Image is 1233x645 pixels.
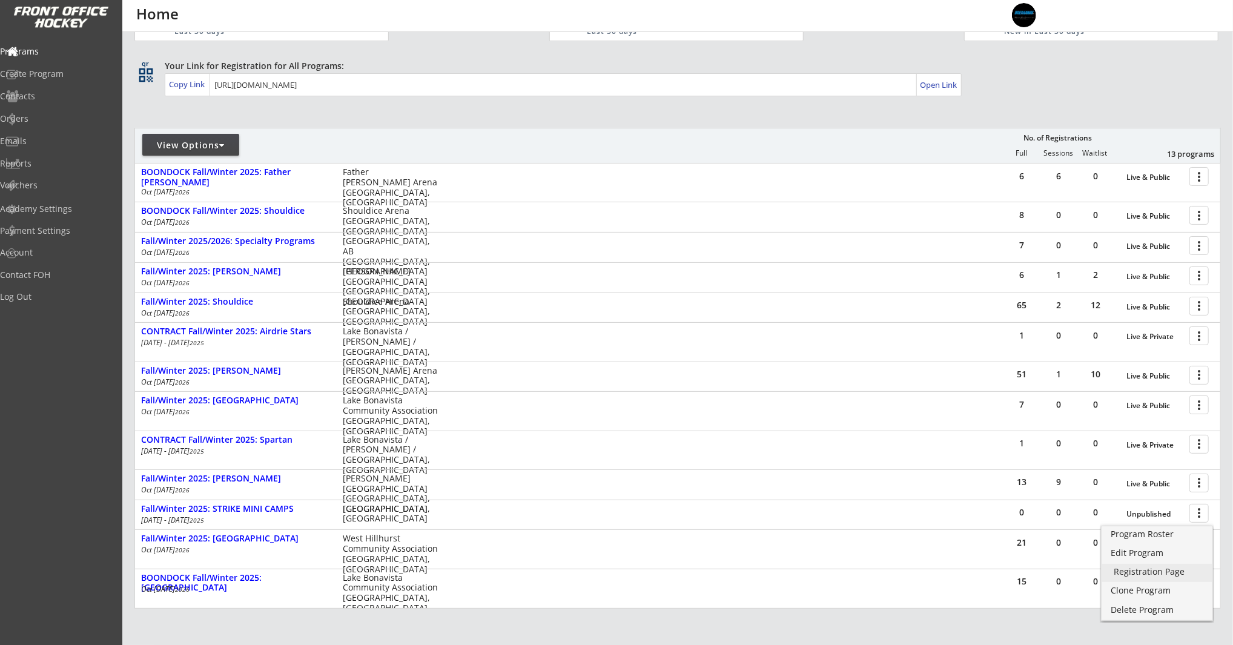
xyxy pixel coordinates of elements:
em: 2025 [190,447,204,455]
div: 6 [1040,172,1077,180]
div: Live & Public [1126,372,1183,380]
div: Fall/Winter 2025: STRIKE MINI CAMPS [141,504,330,514]
div: 1 [1040,370,1077,379]
button: more_vert [1189,366,1209,385]
div: Sessions [1040,149,1077,157]
em: 2025 [190,339,204,347]
button: more_vert [1189,326,1209,345]
em: 2026 [175,188,190,196]
div: Delete Program [1111,606,1203,614]
div: [GEOGRAPHIC_DATA], [GEOGRAPHIC_DATA] [343,504,438,524]
div: 0 [1040,241,1077,250]
div: Oct [DATE] [141,546,326,554]
div: [PERSON_NAME] Arena [GEOGRAPHIC_DATA], [GEOGRAPHIC_DATA] [343,366,438,396]
div: 13 [1003,478,1040,486]
div: 6 [1003,271,1040,279]
div: 51 [1003,370,1040,379]
div: Oct [DATE] [141,249,326,256]
div: 0 [1040,211,1077,219]
div: 13 programs [1151,148,1214,159]
div: Live & Public [1126,273,1183,281]
div: 0 [1040,439,1077,448]
div: Live & Public [1126,212,1183,220]
div: Shouldice Arena [GEOGRAPHIC_DATA], [GEOGRAPHIC_DATA] [343,297,438,327]
div: 65 [1003,301,1040,309]
a: Program Roster [1102,526,1212,544]
div: [DATE] - [DATE] [141,339,326,346]
div: 0 [1077,172,1114,180]
div: 0 [1077,577,1114,586]
div: Oct [DATE] [141,309,326,317]
div: Lake Bonavista Community Association [GEOGRAPHIC_DATA], [GEOGRAPHIC_DATA] [343,395,438,436]
div: BOONDOCK Fall/Winter 2025: [GEOGRAPHIC_DATA] [141,573,330,594]
div: 12 [1077,301,1114,309]
div: 0 [1077,439,1114,448]
div: Live & Private [1126,441,1183,449]
div: Registration Page [1114,567,1200,576]
div: 21 [1003,538,1040,547]
div: 0 [1003,508,1040,517]
em: 2026 [175,546,190,554]
button: qr_code [137,66,155,84]
em: 2026 [175,309,190,317]
div: 0 [1077,478,1114,486]
div: Program Roster [1111,530,1203,538]
div: [PERSON_NAME][GEOGRAPHIC_DATA] [GEOGRAPHIC_DATA], [GEOGRAPHIC_DATA] [343,474,438,514]
div: Unpublished [1126,510,1183,518]
div: 9 [1040,478,1077,486]
em: 2026 [175,486,190,494]
a: Edit Program [1102,545,1212,563]
a: Registration Page [1102,564,1212,582]
div: Waitlist [1077,149,1113,157]
em: 2026 [175,279,190,287]
button: more_vert [1189,206,1209,225]
div: 0 [1040,400,1077,409]
button: more_vert [1189,474,1209,492]
button: more_vert [1189,167,1209,186]
div: Open Link [920,80,958,90]
div: Fall/Winter 2025/2026: Specialty Programs [141,236,330,246]
div: Fall/Winter 2025: Shouldice [141,297,330,307]
div: 0 [1040,331,1077,340]
div: Lake Bonavista / [PERSON_NAME] / [GEOGRAPHIC_DATA], [GEOGRAPHIC_DATA] [343,326,438,367]
div: CONTRACT Fall/Winter 2025: Airdrie Stars [141,326,330,337]
div: Lake Bonavista Community Association [GEOGRAPHIC_DATA], [GEOGRAPHIC_DATA] [343,573,438,614]
button: more_vert [1189,297,1209,316]
div: Edit Program [1111,549,1203,557]
div: Fall/Winter 2025: [GEOGRAPHIC_DATA] [141,534,330,544]
div: Live & Public [1126,402,1183,410]
div: 0 [1040,538,1077,547]
div: 10 [1077,370,1114,379]
div: 0 [1077,211,1114,219]
div: 15 [1003,577,1040,586]
div: 7 [1003,400,1040,409]
button: more_vert [1189,266,1209,285]
div: [GEOGRAPHIC_DATA], AB [GEOGRAPHIC_DATA], [GEOGRAPHIC_DATA] [343,236,438,277]
button: more_vert [1189,504,1209,523]
div: 2 [1040,301,1077,309]
div: Fall/Winter 2025: [PERSON_NAME] [141,266,330,277]
div: Fall/Winter 2025: [GEOGRAPHIC_DATA] [141,395,330,406]
button: more_vert [1189,435,1209,454]
div: Live & Public [1126,242,1183,251]
div: Live & Private [1126,332,1183,341]
div: Live & Public [1126,303,1183,311]
div: Fall/Winter 2025: [PERSON_NAME] [141,474,330,484]
div: Oct [DATE] [141,408,326,415]
em: 2026 [175,585,190,594]
div: West Hillhurst Community Association [GEOGRAPHIC_DATA], [GEOGRAPHIC_DATA] [343,534,438,574]
div: Clone Program [1111,586,1203,595]
div: [DATE] - [DATE] [141,517,326,524]
em: 2025 [190,516,204,524]
em: 2026 [175,218,190,227]
div: Oct [DATE] [141,486,326,494]
div: Oct [DATE] [141,379,326,386]
div: 8 [1003,211,1040,219]
div: 0 [1040,508,1077,517]
em: 2026 [175,378,190,386]
div: 0 [1077,331,1114,340]
div: Oct [DATE] [141,188,326,196]
button: more_vert [1189,395,1209,414]
button: more_vert [1189,236,1209,255]
div: BOONDOCK Fall/Winter 2025: Shouldice [141,206,330,216]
